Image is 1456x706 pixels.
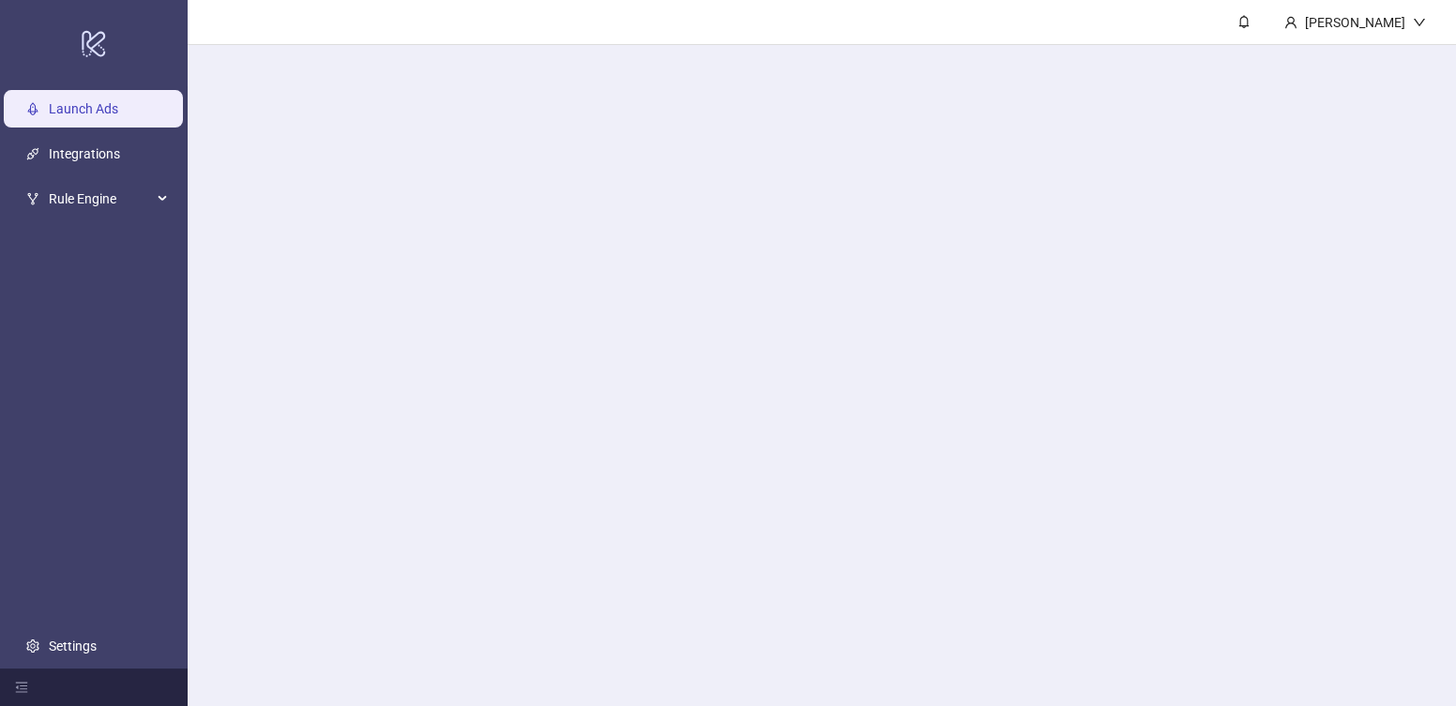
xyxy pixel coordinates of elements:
[1237,15,1251,28] span: bell
[49,638,97,653] a: Settings
[49,180,152,218] span: Rule Engine
[49,101,118,116] a: Launch Ads
[49,146,120,161] a: Integrations
[1297,12,1413,33] div: [PERSON_NAME]
[15,681,28,694] span: menu-fold
[1284,16,1297,29] span: user
[1413,16,1426,29] span: down
[26,192,39,205] span: fork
